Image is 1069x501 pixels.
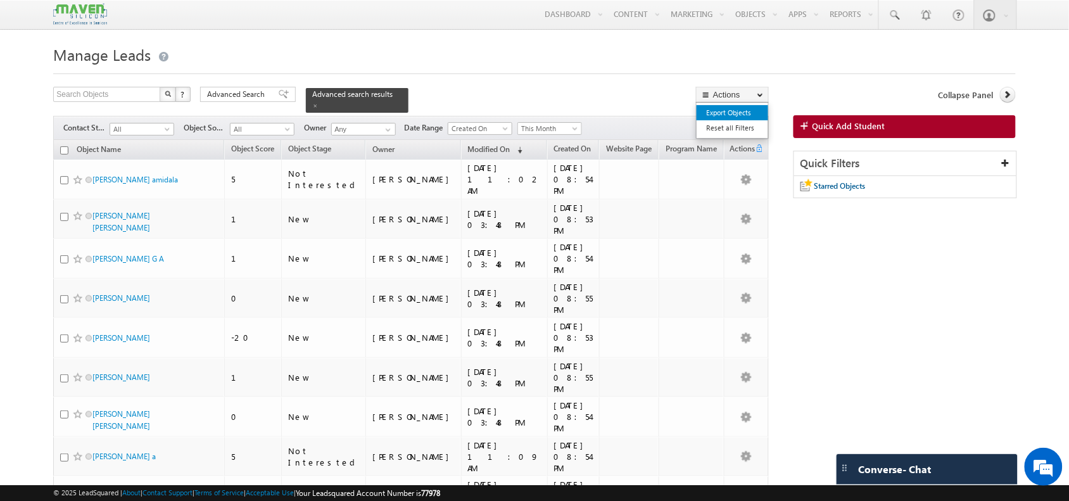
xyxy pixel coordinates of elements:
div: [DATE] 08:53 PM [554,320,594,355]
button: ? [175,87,191,102]
span: Collapse Panel [939,89,994,101]
a: Modified On (sorted descending) [462,142,529,158]
div: [DATE] 03:48 PM [468,326,541,349]
a: Show All Items [379,124,395,136]
a: [PERSON_NAME] [PERSON_NAME] [92,409,150,431]
span: Object Source [184,122,230,134]
div: [DATE] 08:55 PM [554,281,594,315]
a: Acceptable Use [246,488,294,497]
span: Modified On [468,144,510,154]
a: Created On [448,122,512,135]
span: 77978 [421,488,440,498]
input: Check all records [60,146,68,155]
a: [PERSON_NAME] G A [92,254,164,263]
div: [PERSON_NAME] [372,174,455,185]
a: Program Name [659,142,723,158]
a: Object Name [70,143,127,159]
div: New [288,253,360,264]
span: © 2025 LeadSquared | | | | | [53,487,440,499]
div: 0 [231,411,275,422]
span: Owner [304,122,331,134]
span: Advanced search results [312,89,393,99]
span: Program Name [666,144,717,153]
a: Object Score [225,142,281,158]
div: Not Interested [288,445,360,468]
a: Website Page [600,142,658,158]
div: [DATE] 03:48 PM [468,405,541,428]
div: [PERSON_NAME] [372,253,455,264]
span: All [110,124,170,135]
div: New [288,372,360,383]
div: [DATE] 03:48 PM [468,208,541,231]
div: New [288,332,360,343]
span: Website Page [606,144,652,153]
div: [PERSON_NAME] [372,293,455,304]
span: Created On [554,144,591,153]
div: [DATE] 08:54 PM [554,440,594,474]
div: 1 [231,253,275,264]
img: Search [165,91,171,97]
span: Owner [372,144,395,154]
a: All [230,123,294,136]
a: [PERSON_NAME] [92,372,150,382]
div: 1 [231,372,275,383]
a: Object Stage [282,142,338,158]
div: [DATE] 03:48 PM [468,247,541,270]
div: [PERSON_NAME] [372,332,455,343]
div: [DATE] 11:09 AM [468,440,541,474]
a: All [110,123,174,136]
img: carter-drag [840,463,850,473]
em: Start Chat [172,390,230,407]
div: [DATE] 03:48 PM [468,366,541,389]
input: Type to Search [331,123,396,136]
span: ? [180,89,186,99]
a: Quick Add Student [794,115,1016,138]
a: [PERSON_NAME] [PERSON_NAME] [92,211,150,232]
div: New [288,411,360,422]
div: Chat with us now [66,67,213,83]
div: [PERSON_NAME] [372,451,455,462]
span: This Month [518,123,578,134]
img: Custom Logo [53,3,106,25]
span: Created On [448,123,509,134]
div: 5 [231,451,275,462]
span: Date Range [404,122,448,134]
a: Reset all Filters [697,120,768,136]
div: [DATE] 08:54 PM [554,400,594,434]
span: Contact Stage [63,122,110,134]
span: (sorted descending) [512,145,522,155]
a: [PERSON_NAME] amidala [92,175,178,184]
div: [DATE] 08:54 PM [554,241,594,276]
div: -20 [231,332,275,343]
span: Manage Leads [53,44,151,65]
button: Actions [696,87,769,103]
textarea: Type your message and hit 'Enter' [16,117,231,379]
span: Object Stage [288,144,331,153]
div: [PERSON_NAME] [372,411,455,422]
div: [DATE] 11:02 AM [468,162,541,196]
a: [PERSON_NAME] [92,333,150,343]
span: Starred Objects [814,181,866,191]
div: 0 [231,293,275,304]
a: This Month [517,122,582,135]
div: [DATE] 03:48 PM [468,287,541,310]
a: Created On [548,142,598,158]
div: Minimize live chat window [208,6,238,37]
a: [PERSON_NAME] a [92,452,156,461]
a: [PERSON_NAME] [92,293,150,303]
a: Terms of Service [194,488,244,497]
span: Object Score [231,144,274,153]
div: Quick Filters [794,151,1016,176]
div: New [288,293,360,304]
div: 5 [231,174,275,185]
div: [DATE] 08:54 PM [554,162,594,196]
img: d_60004797649_company_0_60004797649 [22,67,53,83]
div: [DATE] 08:53 PM [554,202,594,236]
span: Your Leadsquared Account Number is [296,488,440,498]
a: About [122,488,141,497]
div: Not Interested [288,168,360,191]
a: Contact Support [142,488,193,497]
div: New [288,213,360,225]
a: Export Objects [697,105,768,120]
div: [PERSON_NAME] [372,372,455,383]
